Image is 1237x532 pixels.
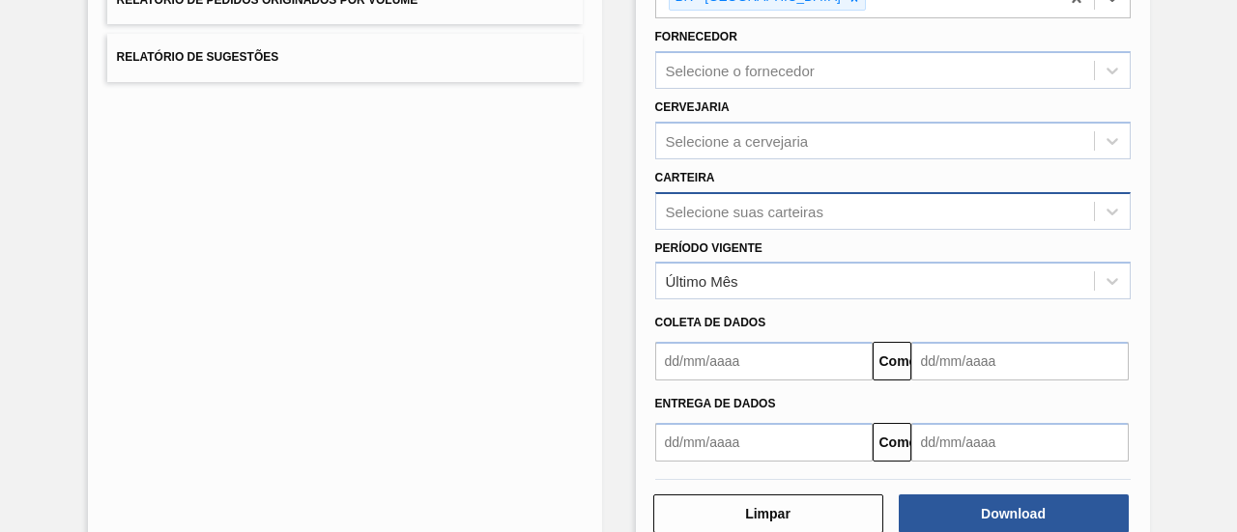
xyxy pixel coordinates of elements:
[873,342,911,380] button: Comeu
[911,342,1129,380] input: dd/mm/aaaa
[911,423,1129,462] input: dd/mm/aaaa
[655,342,873,380] input: dd/mm/aaaa
[655,241,762,255] font: Período Vigente
[879,353,925,369] font: Comeu
[655,423,873,462] input: dd/mm/aaaa
[107,34,583,81] button: Relatório de Sugestões
[873,423,911,462] button: Comeu
[655,171,715,184] font: Carteira
[655,397,776,410] font: Entrega de dados
[981,506,1046,521] font: Download
[117,51,279,65] font: Relatório de Sugestões
[666,203,823,219] font: Selecione suas carteiras
[655,100,730,114] font: Cervejaria
[879,434,925,450] font: Comeu
[666,273,738,290] font: Último Mês
[666,132,809,149] font: Selecione a cervejaria
[666,63,815,79] font: Selecione o fornecedor
[745,506,791,521] font: Limpar
[655,316,766,329] font: Coleta de dados
[655,30,737,43] font: Fornecedor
